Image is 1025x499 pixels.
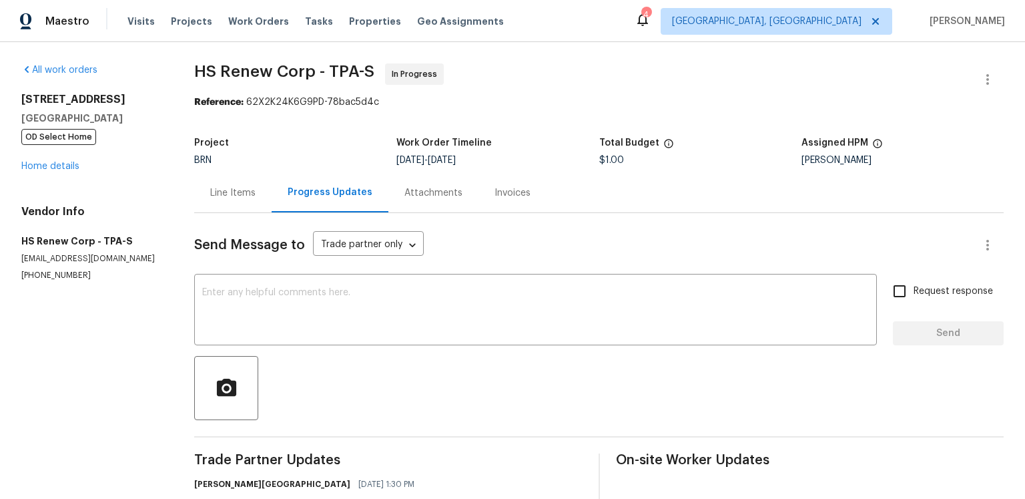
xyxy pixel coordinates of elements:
span: Request response [914,285,993,299]
span: BRN [194,156,212,165]
p: [EMAIL_ADDRESS][DOMAIN_NAME] [21,253,162,265]
span: Geo Assignments [417,15,504,28]
div: Invoices [494,186,531,200]
span: On-site Worker Updates [616,454,1004,467]
span: Visits [127,15,155,28]
span: Properties [349,15,401,28]
span: Trade Partner Updates [194,454,582,467]
span: OD Select Home [21,129,96,145]
h5: [GEOGRAPHIC_DATA] [21,112,162,125]
h5: Project [194,138,229,148]
span: The hpm assigned to this work order. [872,138,883,156]
h5: Assigned HPM [801,138,868,148]
h5: Work Order Timeline [396,138,492,148]
p: [PHONE_NUMBER] [21,270,162,281]
span: Maestro [45,15,89,28]
span: The total cost of line items that have been proposed by Opendoor. This sum includes line items th... [663,138,674,156]
span: HS Renew Corp - TPA-S [194,63,374,79]
div: 62X2K24K6G9PD-78bac5d4c [194,96,1004,109]
span: Send Message to [194,238,305,252]
div: [PERSON_NAME] [801,156,1004,165]
div: Attachments [404,186,462,200]
h6: [PERSON_NAME][GEOGRAPHIC_DATA] [194,478,350,491]
h5: Total Budget [599,138,659,148]
span: Projects [171,15,212,28]
a: All work orders [21,65,97,75]
div: Trade partner only [313,234,424,257]
h2: [STREET_ADDRESS] [21,93,162,106]
span: Tasks [305,17,333,26]
span: [GEOGRAPHIC_DATA], [GEOGRAPHIC_DATA] [672,15,862,28]
b: Reference: [194,98,244,107]
span: [DATE] 1:30 PM [358,478,414,491]
span: Work Orders [228,15,289,28]
div: 4 [641,8,651,21]
span: [DATE] [396,156,424,165]
a: Home details [21,162,79,171]
div: Line Items [210,186,256,200]
span: - [396,156,456,165]
span: [PERSON_NAME] [924,15,1005,28]
span: $1.00 [599,156,624,165]
div: Progress Updates [288,186,372,199]
h5: HS Renew Corp - TPA-S [21,234,162,248]
span: In Progress [392,67,442,81]
span: [DATE] [428,156,456,165]
h4: Vendor Info [21,205,162,218]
